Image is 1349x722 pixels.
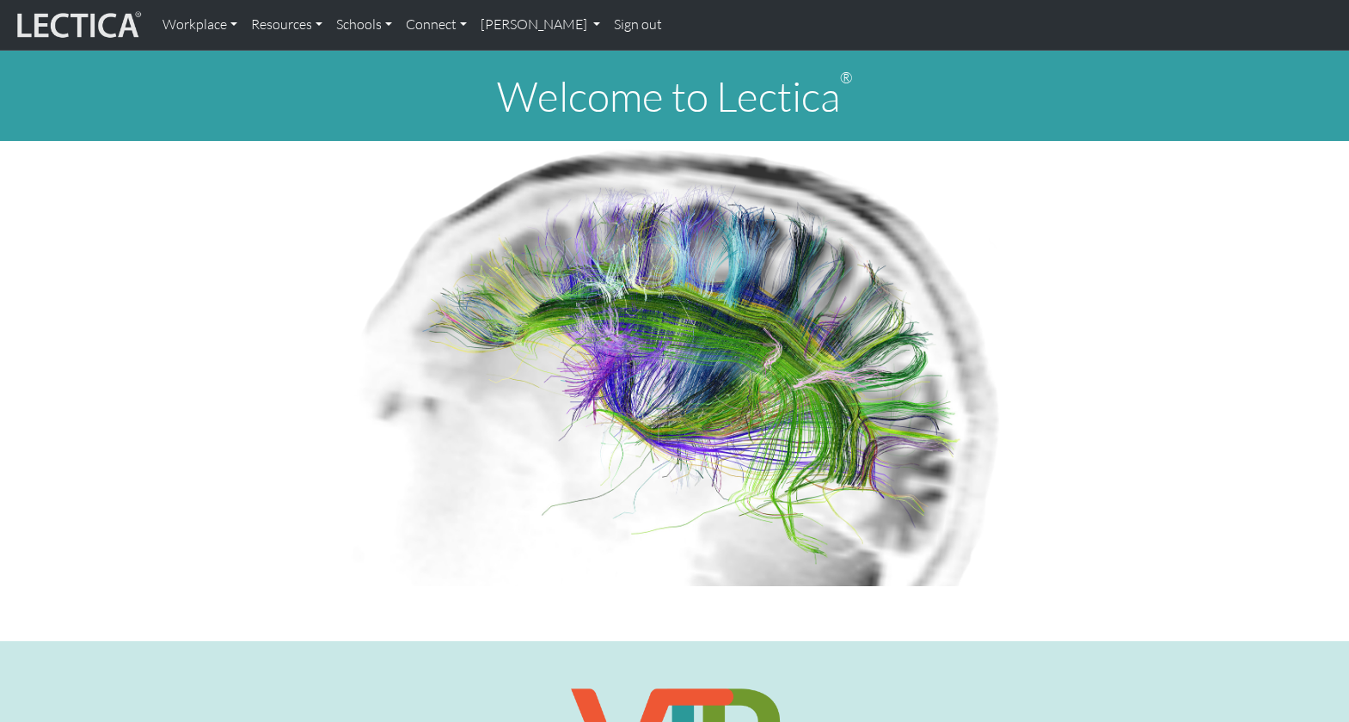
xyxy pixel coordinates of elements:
[156,7,244,43] a: Workplace
[13,9,142,41] img: lecticalive
[474,7,607,43] a: [PERSON_NAME]
[340,141,1009,586] img: Human Connectome Project Image
[244,7,329,43] a: Resources
[399,7,474,43] a: Connect
[329,7,399,43] a: Schools
[840,68,853,87] sup: ®
[607,7,669,43] a: Sign out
